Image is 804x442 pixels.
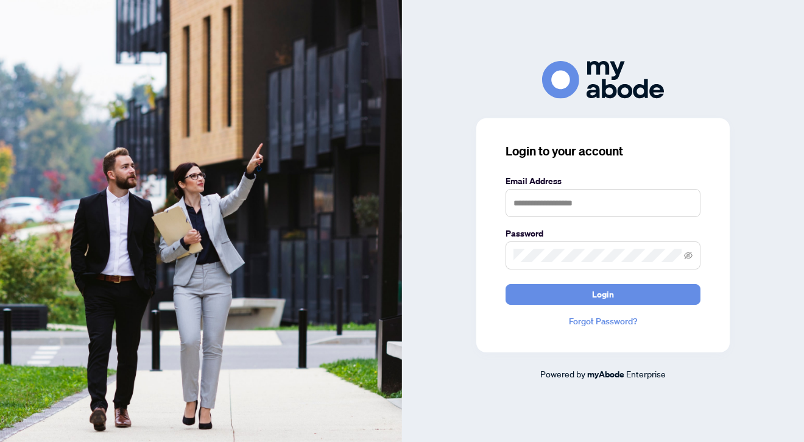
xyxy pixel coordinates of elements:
label: Password [506,227,700,240]
h3: Login to your account [506,143,700,160]
span: Powered by [540,368,585,379]
span: Enterprise [626,368,666,379]
a: Forgot Password? [506,315,700,328]
button: Login [506,284,700,305]
img: ma-logo [542,61,664,98]
a: myAbode [587,368,624,381]
span: eye-invisible [684,251,693,260]
span: Login [592,285,614,304]
label: Email Address [506,174,700,188]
